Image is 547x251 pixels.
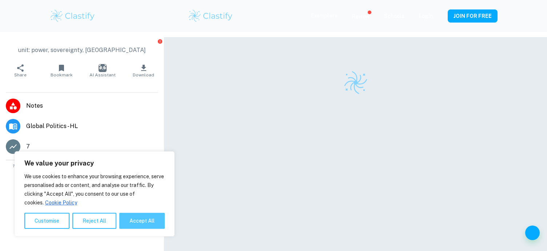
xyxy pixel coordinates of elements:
[24,159,165,168] p: We value your privacy
[15,151,175,236] div: We value your privacy
[72,213,116,229] button: Reject All
[89,72,116,77] span: AI Assistant
[82,60,123,81] button: AI Assistant
[157,39,163,44] button: Report issue
[6,46,158,55] p: unit: power, sovereignty, [GEOGRAPHIC_DATA]
[99,64,107,72] img: AI Assistant
[133,72,154,77] span: Download
[24,172,165,207] p: We use cookies to enhance your browsing experience, serve personalised ads or content, and analys...
[188,9,234,23] img: Clastify logo
[525,226,540,240] button: Help and Feedback
[45,199,77,206] a: Cookie Policy
[14,72,27,77] span: Share
[49,9,96,23] img: Clastify logo
[352,12,370,20] p: Review
[41,60,82,81] button: Bookmark
[448,9,498,23] button: JOIN FOR FREE
[26,101,158,110] span: Notes
[119,213,165,229] button: Accept All
[384,13,404,19] a: Schools
[123,60,164,81] button: Download
[24,213,69,229] button: Customise
[311,12,338,20] p: Exemplars
[419,13,433,19] a: Login
[3,163,161,174] span: This is an example of past student work. Do not copy or submit as your own. Use to understand the...
[51,72,73,77] span: Bookmark
[26,142,30,151] p: 7
[343,70,368,95] img: Clastify logo
[26,122,158,131] span: Global Politics - HL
